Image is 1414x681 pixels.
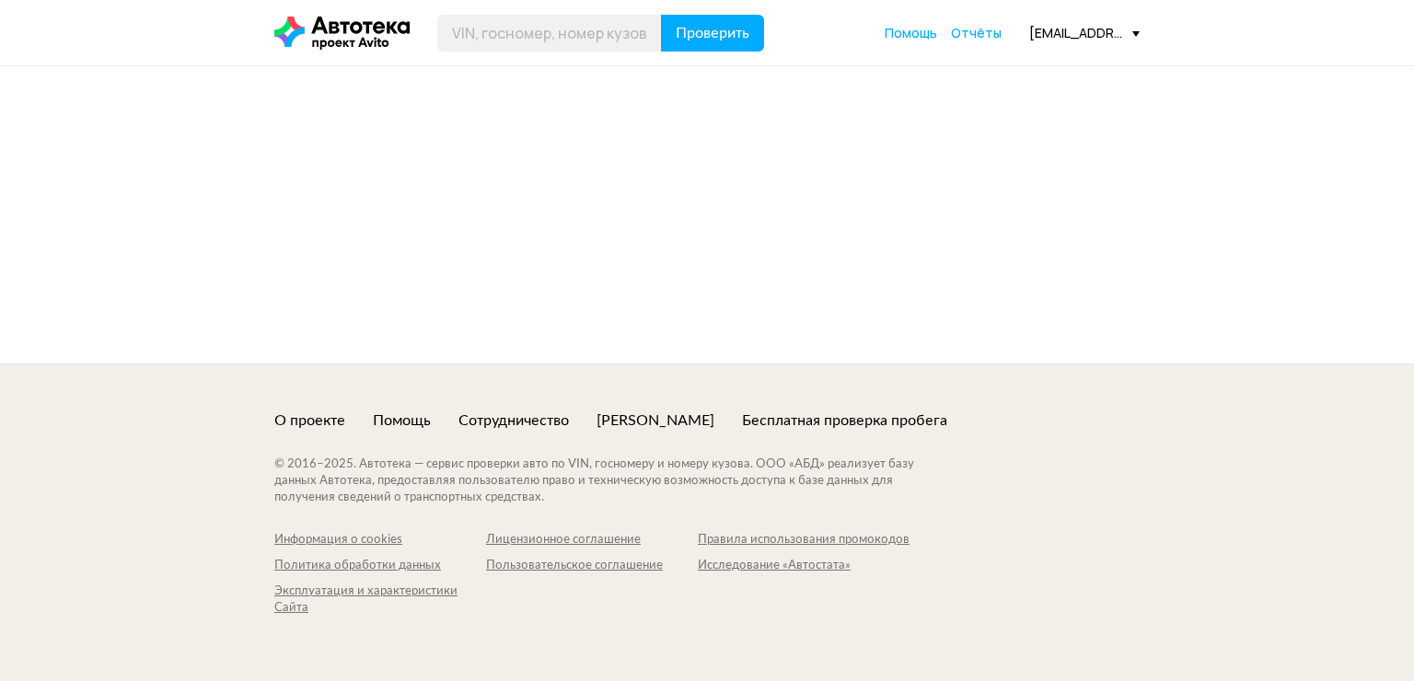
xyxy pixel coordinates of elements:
[274,410,345,431] a: О проекте
[274,532,486,548] a: Информация о cookies
[458,410,569,431] a: Сотрудничество
[742,410,947,431] a: Бесплатная проверка пробега
[437,15,662,52] input: VIN, госномер, номер кузова
[597,410,714,431] a: [PERSON_NAME]
[885,24,937,41] span: Помощь
[698,532,910,548] a: Правила использования промокодов
[951,24,1002,42] a: Отчёты
[698,558,910,574] a: Исследование «Автостата»
[486,532,698,548] a: Лицензионное соглашение
[486,558,698,574] a: Пользовательское соглашение
[274,583,486,617] a: Эксплуатация и характеристики Сайта
[951,24,1002,41] span: Отчёты
[274,558,486,574] a: Политика обработки данных
[373,410,431,431] a: Помощь
[661,15,764,52] button: Проверить
[885,24,937,42] a: Помощь
[676,26,749,40] span: Проверить
[274,456,951,506] div: © 2016– 2025 . Автотека — сервис проверки авто по VIN, госномеру и номеру кузова. ООО «АБД» реали...
[1029,24,1140,41] div: [EMAIL_ADDRESS][DOMAIN_NAME]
